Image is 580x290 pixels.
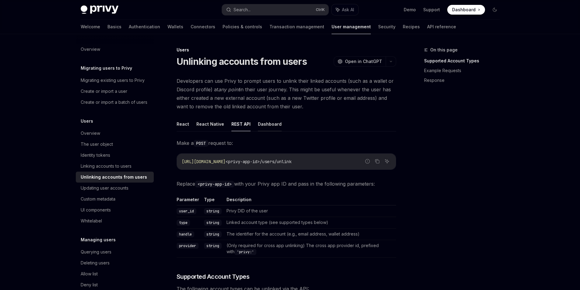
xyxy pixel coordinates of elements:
[342,7,354,13] span: Ask AI
[177,117,189,131] button: React
[224,205,396,217] td: Privy DID of the user
[332,19,371,34] a: User management
[81,77,145,84] div: Migrating existing users to Privy
[202,197,224,205] th: Type
[76,183,154,194] a: Updating user accounts
[81,206,111,214] div: UI components
[403,19,420,34] a: Recipes
[222,4,329,15] button: Search...CtrlK
[81,88,127,95] div: Create or import a user
[76,97,154,108] a: Create or import a batch of users
[177,77,396,111] span: Developers can use Privy to prompt users to unlink their linked accounts (such as a wallet or Dis...
[191,19,215,34] a: Connectors
[81,184,128,192] div: Updating user accounts
[204,243,222,249] code: string
[81,46,100,53] div: Overview
[424,75,504,85] a: Response
[76,172,154,183] a: Unlinking accounts from users
[269,19,324,34] a: Transaction management
[81,270,98,278] div: Allow list
[452,7,476,13] span: Dashboard
[81,162,132,170] div: Linking accounts to users
[234,6,251,13] div: Search...
[196,117,224,131] button: React Native
[76,161,154,172] a: Linking accounts to users
[204,220,222,226] code: string
[226,159,291,164] span: <privy-app-id>/users/unlink
[447,5,485,15] a: Dashboard
[81,248,111,256] div: Querying users
[424,66,504,75] a: Example Requests
[424,56,504,66] a: Supported Account Types
[76,204,154,215] a: UI components
[76,246,154,257] a: Querying users
[427,19,456,34] a: API reference
[218,86,240,93] em: any point
[76,86,154,97] a: Create or import a user
[177,139,396,147] span: Make a request to:
[81,65,132,72] h5: Migrating users to Privy
[81,99,147,106] div: Create or import a batch of users
[81,281,98,288] div: Deny list
[332,4,358,15] button: Ask AI
[490,5,500,15] button: Toggle dark mode
[177,220,190,226] code: type
[345,58,382,65] span: Open in ChatGPT
[81,117,93,125] h5: Users
[167,19,183,34] a: Wallets
[404,7,416,13] a: Demo
[224,197,396,205] th: Description
[76,150,154,161] a: Identity tokens
[107,19,121,34] a: Basics
[373,157,381,165] button: Copy the contents from the code block
[81,236,116,243] h5: Managing users
[81,152,110,159] div: Identity tokens
[177,197,202,205] th: Parameter
[223,19,262,34] a: Policies & controls
[81,5,118,14] img: dark logo
[129,19,160,34] a: Authentication
[177,243,199,249] code: provider
[364,157,371,165] button: Report incorrect code
[204,208,222,214] code: string
[76,257,154,268] a: Deleting users
[177,208,196,214] code: user_id
[76,139,154,150] a: The user object
[204,231,222,237] code: string
[224,240,396,258] td: (Only required for cross app unlinking) The cross app provider id, prefixed with
[177,231,194,237] code: handle
[182,159,226,164] span: [URL][DOMAIN_NAME]
[334,56,386,67] button: Open in ChatGPT
[258,117,282,131] button: Dashboard
[224,229,396,240] td: The identifier for the account (e.g., email address, wallet address)
[81,130,100,137] div: Overview
[81,141,113,148] div: The user object
[76,44,154,55] a: Overview
[194,140,208,147] code: POST
[76,215,154,226] a: Whitelabel
[224,217,396,229] td: Linked account type (see supported types below)
[430,46,458,54] span: On this page
[177,47,396,53] div: Users
[81,19,100,34] a: Welcome
[81,173,147,181] div: Unlinking accounts from users
[76,128,154,139] a: Overview
[81,195,115,203] div: Custom metadata
[234,249,256,255] code: 'privy:'
[76,75,154,86] a: Migrating existing users to Privy
[177,272,250,281] span: Supported Account Types
[76,194,154,204] a: Custom metadata
[81,259,110,267] div: Deleting users
[177,180,396,188] span: Replace with your Privy app ID and pass in the following parameters:
[81,217,102,225] div: Whitelabel
[378,19,395,34] a: Security
[177,56,307,67] h1: Unlinking accounts from users
[423,7,440,13] a: Support
[383,157,391,165] button: Ask AI
[316,7,325,12] span: Ctrl K
[76,268,154,279] a: Allow list
[231,117,251,131] button: REST API
[195,181,234,187] code: <privy-app-id>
